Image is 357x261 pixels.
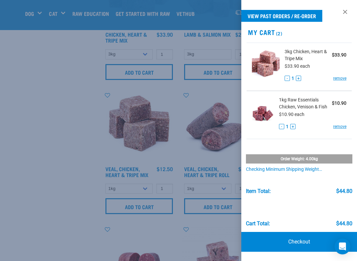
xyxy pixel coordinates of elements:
[252,48,280,82] img: Chicken, Heart & Tripe Mix
[252,96,274,130] img: Raw Essentials Chicken, Venison & Fish
[279,112,304,117] span: $10.90 each
[246,221,270,227] div: Cart total:
[290,124,296,129] button: +
[332,52,346,57] strong: $33.90
[241,232,357,252] a: Checkout
[333,124,346,130] a: remove
[285,63,310,69] span: $33.90 each
[241,10,322,22] a: View past orders / re-order
[286,123,289,130] span: 1
[336,188,352,194] div: $44.80
[296,76,301,81] button: +
[241,28,357,36] h2: My Cart
[246,154,353,164] div: Order weight: 4.00kg
[332,100,346,106] strong: $10.90
[279,96,332,110] span: 1kg Raw Essentials Chicken, Venison & Fish
[333,75,346,81] a: remove
[246,188,271,194] div: Item Total:
[335,239,350,254] div: Open Intercom Messenger
[285,76,290,81] button: -
[279,124,284,129] button: -
[275,32,283,34] span: (2)
[246,167,353,172] div: Checking minimum shipping weight…
[292,75,294,82] span: 1
[336,221,352,227] div: $44.80
[285,48,332,62] span: 3kg Chicken, Heart & Tripe Mix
